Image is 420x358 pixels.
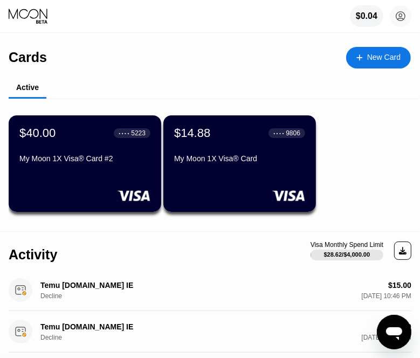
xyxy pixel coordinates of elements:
div: $0.04 [350,5,383,27]
div: $15.00 [388,281,411,290]
div: Temu [DOMAIN_NAME] IEDecline$15.00[DATE] 10:46 PM [9,270,411,311]
div: New Card [367,53,401,62]
div: My Moon 1X Visa® Card #2 [19,154,150,163]
div: $28.62 / $4,000.00 [324,251,370,258]
iframe: Button to launch messaging window [377,315,411,349]
div: 5223 [131,129,146,137]
div: My Moon 1X Visa® Card [174,154,305,163]
div: [DATE] 10:46 PM [362,292,411,300]
div: 9806 [286,129,300,137]
div: Decline [40,292,94,300]
div: New Card [346,47,411,68]
div: $0.04 [356,11,377,21]
div: Activity [9,247,57,263]
div: $40.00● ● ● ●5223My Moon 1X Visa® Card #2 [9,115,161,212]
div: Decline [40,334,94,341]
div: Temu [DOMAIN_NAME] IEDecline$15.00[DATE] 10:45 PM [9,311,411,353]
div: Active [16,83,39,92]
div: [DATE] 10:45 PM [362,334,411,341]
div: Temu [DOMAIN_NAME] IE [40,322,148,331]
div: ● ● ● ● [119,132,129,135]
div: Temu [DOMAIN_NAME] IE [40,281,148,290]
div: Visa Monthly Spend Limit$28.62/$4,000.00 [311,241,383,260]
div: $40.00 [19,126,56,140]
div: $14.88● ● ● ●9806My Moon 1X Visa® Card [163,115,316,212]
div: Visa Monthly Spend Limit [311,241,383,249]
div: $14.88 [174,126,210,140]
div: Cards [9,50,47,65]
div: ● ● ● ● [273,132,284,135]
